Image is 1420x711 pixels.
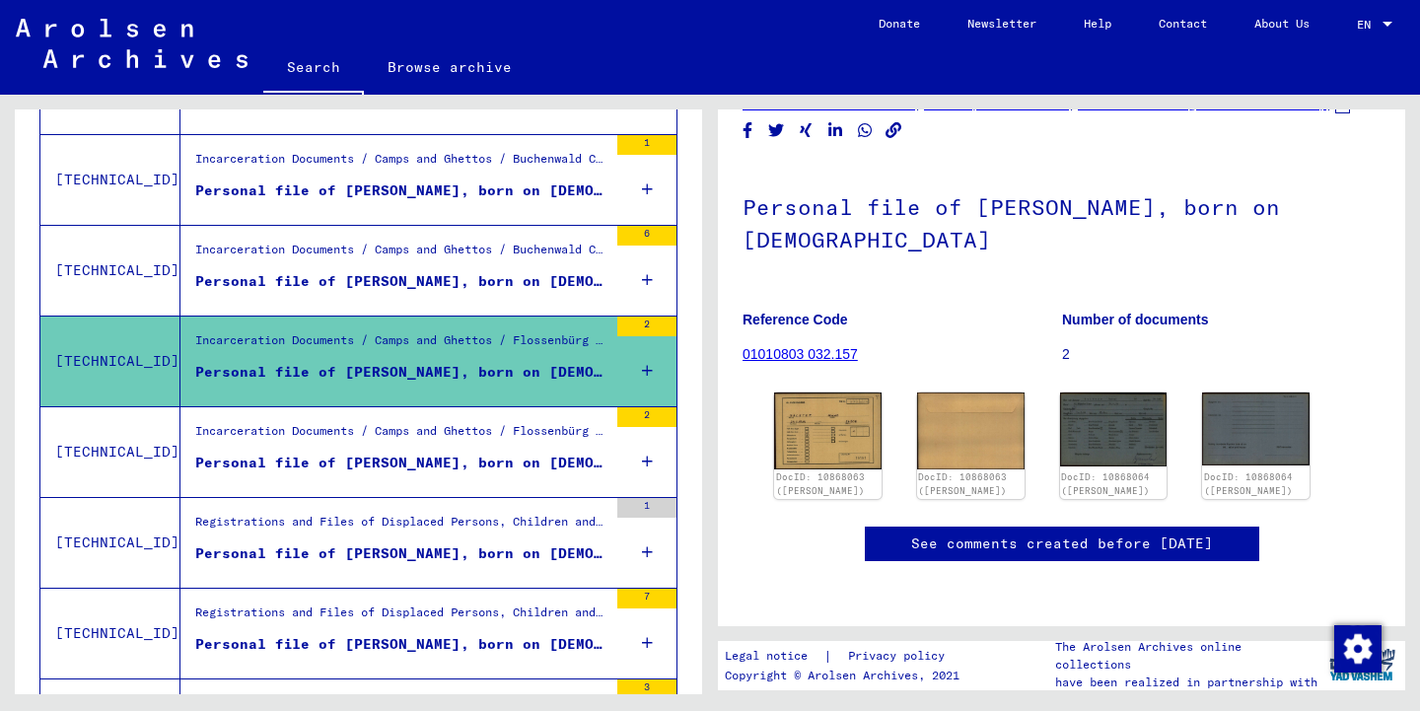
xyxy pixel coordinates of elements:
[738,118,758,143] button: Share on Facebook
[1062,344,1381,365] p: 2
[1055,674,1319,691] p: have been realized in partnership with
[776,471,865,496] a: DocID: 10868063 ([PERSON_NAME])
[40,225,180,316] td: [TECHNICAL_ID]
[195,271,607,292] div: Personal file of [PERSON_NAME], born on [DEMOGRAPHIC_DATA]
[725,646,823,667] a: Legal notice
[743,312,848,327] b: Reference Code
[766,118,787,143] button: Share on Twitter
[617,135,676,155] div: 1
[825,118,846,143] button: Share on LinkedIn
[1061,471,1150,496] a: DocID: 10868064 ([PERSON_NAME])
[917,392,1025,469] img: 002.jpg
[725,667,968,684] p: Copyright © Arolsen Archives, 2021
[796,118,816,143] button: Share on Xing
[617,498,676,518] div: 1
[364,43,535,91] a: Browse archive
[195,453,607,473] div: Personal file of [PERSON_NAME], born on [DEMOGRAPHIC_DATA]
[617,407,676,427] div: 2
[195,241,607,268] div: Incarceration Documents / Camps and Ghettos / Buchenwald Concentration Camp / Individual Document...
[1060,392,1168,465] img: 001.jpg
[743,346,858,362] a: 01010803 032.157
[263,43,364,95] a: Search
[195,422,607,450] div: Incarceration Documents / Camps and Ghettos / Flossenbürg Concentration Camp / Individual Documen...
[617,679,676,699] div: 3
[195,150,607,178] div: Incarceration Documents / Camps and Ghettos / Buchenwald Concentration Camp / Individual Document...
[1062,312,1209,327] b: Number of documents
[40,497,180,588] td: [TECHNICAL_ID]
[195,604,607,631] div: Registrations and Files of Displaced Persons, Children and Missing Persons / Relief Programs of V...
[16,19,248,68] img: Arolsen_neg.svg
[40,316,180,406] td: [TECHNICAL_ID]
[911,533,1213,554] a: See comments created before [DATE]
[855,118,876,143] button: Share on WhatsApp
[884,118,904,143] button: Copy link
[725,646,968,667] div: |
[40,406,180,497] td: [TECHNICAL_ID]
[40,134,180,225] td: [TECHNICAL_ID]
[195,331,607,359] div: Incarceration Documents / Camps and Ghettos / Flossenbürg Concentration Camp / Individual Documen...
[195,513,607,540] div: Registrations and Files of Displaced Persons, Children and Missing Persons / Evidence of Abode an...
[1334,625,1382,673] img: Change consent
[195,362,607,383] div: Personal file of [PERSON_NAME], born on [DEMOGRAPHIC_DATA]
[1204,471,1293,496] a: DocID: 10868064 ([PERSON_NAME])
[617,317,676,336] div: 2
[40,588,180,678] td: [TECHNICAL_ID]
[1357,18,1379,32] span: EN
[617,589,676,608] div: 7
[1202,392,1310,465] img: 002.jpg
[195,634,607,655] div: Personal file of [PERSON_NAME], born on [DEMOGRAPHIC_DATA], born in [GEOGRAPHIC_DATA] and of furt...
[832,646,968,667] a: Privacy policy
[617,226,676,246] div: 6
[1325,640,1399,689] img: yv_logo.png
[195,543,607,564] div: Personal file of [PERSON_NAME], born on [DEMOGRAPHIC_DATA]
[195,180,607,201] div: Personal file of [PERSON_NAME], born on [DEMOGRAPHIC_DATA]
[774,392,882,469] img: 001.jpg
[918,471,1007,496] a: DocID: 10868063 ([PERSON_NAME])
[1055,638,1319,674] p: The Arolsen Archives online collections
[743,162,1381,281] h1: Personal file of [PERSON_NAME], born on [DEMOGRAPHIC_DATA]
